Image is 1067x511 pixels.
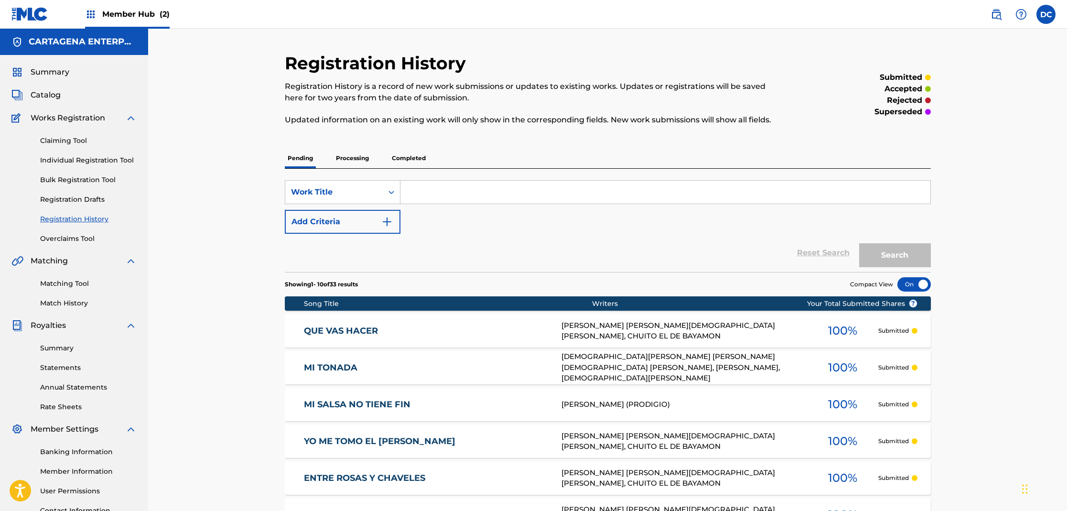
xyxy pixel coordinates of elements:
[561,399,807,410] div: [PERSON_NAME] (PRODIGIO)
[125,320,137,331] img: expand
[1022,475,1028,503] div: Drag
[878,363,909,372] p: Submitted
[807,299,917,309] span: Your Total Submitted Shares
[31,320,66,331] span: Royalties
[828,433,857,450] span: 100 %
[11,89,23,101] img: Catalog
[880,72,922,83] p: submitted
[1036,5,1056,24] div: User Menu
[40,214,137,224] a: Registration History
[828,359,857,376] span: 100 %
[991,9,1002,20] img: search
[11,255,23,267] img: Matching
[40,343,137,353] a: Summary
[11,66,23,78] img: Summary
[304,436,549,447] a: YO ME TOMO EL [PERSON_NAME]
[389,148,429,168] p: Completed
[304,473,549,484] a: ENTRE ROSAS Y CHAVELES
[561,351,807,384] div: [DEMOGRAPHIC_DATA][PERSON_NAME] [PERSON_NAME][DEMOGRAPHIC_DATA] [PERSON_NAME], [PERSON_NAME], [DE...
[828,469,857,487] span: 100 %
[987,5,1006,24] a: Public Search
[878,474,909,482] p: Submitted
[11,36,23,48] img: Accounts
[291,186,377,198] div: Work Title
[304,362,549,373] a: MI TONADA
[561,431,807,452] div: [PERSON_NAME] [PERSON_NAME][DEMOGRAPHIC_DATA] [PERSON_NAME], CHUITO EL DE BAYAMON
[561,320,807,342] div: [PERSON_NAME] [PERSON_NAME][DEMOGRAPHIC_DATA] [PERSON_NAME], CHUITO EL DE BAYAMON
[31,424,98,435] span: Member Settings
[592,299,838,309] div: Writers
[285,210,400,234] button: Add Criteria
[878,326,909,335] p: Submitted
[285,180,931,272] form: Search Form
[31,255,68,267] span: Matching
[887,95,922,106] p: rejected
[285,280,358,289] p: Showing 1 - 10 of 33 results
[381,216,393,228] img: 9d2ae6d4665cec9f34b9.svg
[561,468,807,489] div: [PERSON_NAME] [PERSON_NAME][DEMOGRAPHIC_DATA] [PERSON_NAME], CHUITO EL DE BAYAMON
[40,402,137,412] a: Rate Sheets
[285,53,471,74] h2: Registration History
[304,399,549,410] a: MI SALSA NO TIENE FIN
[11,320,23,331] img: Royalties
[40,136,137,146] a: Claiming Tool
[31,66,69,78] span: Summary
[878,437,909,446] p: Submitted
[40,195,137,205] a: Registration Drafts
[909,300,917,307] span: ?
[40,382,137,392] a: Annual Statements
[285,81,782,104] p: Registration History is a record of new work submissions or updates to existing works. Updates or...
[102,9,170,20] span: Member Hub
[29,36,137,47] h5: CARTAGENA ENTERPRISES, INC.
[828,322,857,339] span: 100 %
[31,89,61,101] span: Catalog
[828,396,857,413] span: 100 %
[850,280,893,289] span: Compact View
[1040,347,1067,424] iframe: Resource Center
[878,400,909,409] p: Submitted
[40,447,137,457] a: Banking Information
[40,175,137,185] a: Bulk Registration Tool
[40,279,137,289] a: Matching Tool
[40,363,137,373] a: Statements
[11,424,23,435] img: Member Settings
[1012,5,1031,24] div: Help
[11,112,24,124] img: Works Registration
[85,9,97,20] img: Top Rightsholders
[40,234,137,244] a: Overclaims Tool
[160,10,170,19] span: (2)
[125,424,137,435] img: expand
[285,114,782,126] p: Updated information on an existing work will only show in the corresponding fields. New work subm...
[333,148,372,168] p: Processing
[285,148,316,168] p: Pending
[11,7,48,21] img: MLC Logo
[11,66,69,78] a: SummarySummary
[40,155,137,165] a: Individual Registration Tool
[31,112,105,124] span: Works Registration
[11,89,61,101] a: CatalogCatalog
[40,486,137,496] a: User Permissions
[874,106,922,118] p: superseded
[884,83,922,95] p: accepted
[1019,465,1067,511] iframe: Chat Widget
[125,255,137,267] img: expand
[40,467,137,477] a: Member Information
[304,299,592,309] div: Song Title
[40,298,137,308] a: Match History
[1015,9,1027,20] img: help
[125,112,137,124] img: expand
[304,326,549,337] a: QUE VAS HACER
